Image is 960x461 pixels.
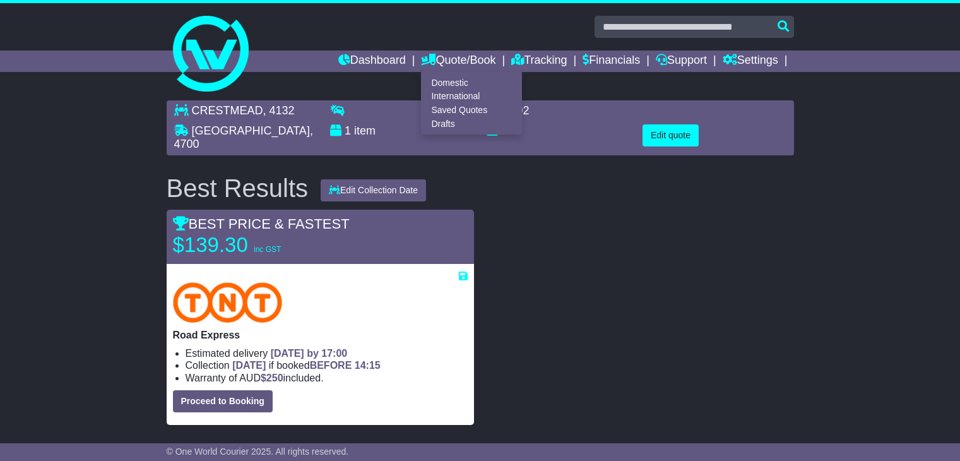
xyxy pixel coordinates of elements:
[422,117,521,131] a: Drafts
[160,174,315,202] div: Best Results
[355,360,381,371] span: 14:15
[723,51,778,72] a: Settings
[310,360,352,371] span: BEFORE
[643,124,699,147] button: Edit quote
[186,372,468,384] li: Warranty of AUD included.
[421,72,522,135] div: Quote/Book
[501,124,520,137] span: 260
[421,51,495,72] a: Quote/Book
[192,124,310,137] span: [GEOGRAPHIC_DATA]
[345,124,351,137] span: 1
[338,51,406,72] a: Dashboard
[422,90,521,104] a: International
[261,373,283,383] span: $
[167,446,349,457] span: © One World Courier 2025. All rights reserved.
[192,104,263,117] span: CRESTMEAD
[656,51,707,72] a: Support
[232,360,380,371] span: if booked
[173,390,273,412] button: Proceed to Booking
[173,232,331,258] p: $139.30
[173,329,468,341] p: Road Express
[254,245,281,254] span: inc GST
[321,179,426,201] button: Edit Collection Date
[422,104,521,117] a: Saved Quotes
[173,282,283,323] img: TNT Domestic: Road Express
[186,347,468,359] li: Estimated delivery
[186,359,468,371] li: Collection
[583,51,640,72] a: Financials
[422,76,521,90] a: Domestic
[173,216,350,232] span: BEST PRICE & FASTEST
[263,104,295,117] span: , 4132
[174,124,313,151] span: , 4700
[511,51,567,72] a: Tracking
[354,124,376,137] span: item
[266,373,283,383] span: 250
[271,348,348,359] span: [DATE] by 17:00
[232,360,266,371] span: [DATE]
